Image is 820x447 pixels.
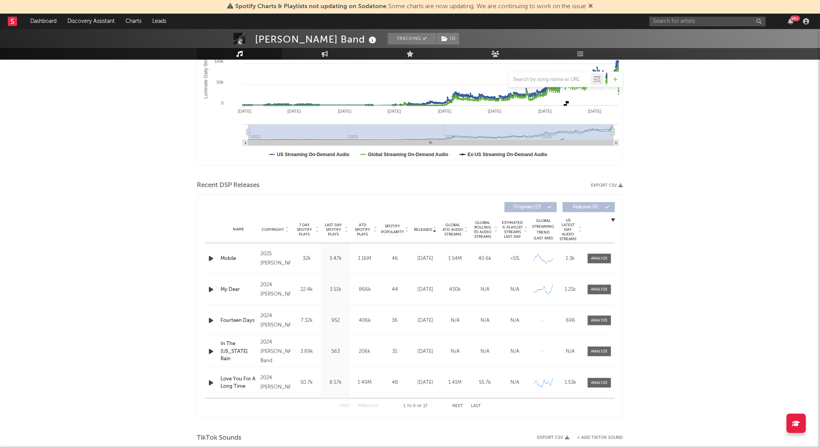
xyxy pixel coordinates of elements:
[221,340,257,363] a: In The [US_STATE] Rain
[442,286,468,294] div: 430k
[412,379,438,387] div: [DATE]
[381,317,408,325] div: 36
[569,436,623,440] button: + Add TikTok Sound
[358,404,379,408] button: Previous
[381,348,408,356] div: 31
[442,379,468,387] div: 1.41M
[472,348,498,356] div: N/A
[388,33,436,45] button: Tracking
[197,433,241,443] span: TikTok Sounds
[203,49,208,98] text: Luminate Daily Streams
[338,109,351,113] text: [DATE]
[509,77,591,83] input: Search by song name or URL
[472,286,498,294] div: N/A
[577,436,623,440] button: + Add TikTok Sound
[221,375,257,390] div: Love You For A Long Time
[323,379,348,387] div: 8.57k
[472,379,498,387] div: 55.7k
[221,227,257,232] div: Name
[412,286,438,294] div: [DATE]
[294,255,319,263] div: 32k
[388,109,401,113] text: [DATE]
[502,379,528,387] div: N/A
[472,220,493,239] span: Global Rolling 7D Audio Streams
[120,14,147,29] a: Charts
[568,205,603,210] span: Features ( 0 )
[323,317,348,325] div: 952
[352,317,377,325] div: 406k
[294,223,315,237] span: 7 Day Spotify Plays
[25,14,62,29] a: Dashboard
[221,101,224,105] text: 0
[502,317,528,325] div: N/A
[502,220,523,239] span: Estimated % Playlist Streams Last Day
[437,33,459,45] button: (3)
[221,317,257,325] a: Fourteen Days
[591,183,623,188] button: Export CSV
[221,286,257,294] a: My Dear
[538,109,552,113] text: [DATE]
[294,317,319,325] div: 7.32k
[559,348,582,356] div: N/A
[235,3,386,10] span: Spotify Charts & Playlists not updating on Sodatone
[532,218,555,241] div: Global Streaming Trend (Last 60D)
[471,404,481,408] button: Last
[323,286,348,294] div: 3.51k
[788,18,794,24] button: 99+
[412,317,438,325] div: [DATE]
[468,152,548,157] text: Ex-US Streaming On-Demand Audio
[559,379,582,387] div: 1.53k
[442,348,468,356] div: N/A
[255,33,378,46] div: [PERSON_NAME] Band
[502,255,528,263] div: <5%
[394,402,437,411] div: 1 5 17
[352,255,377,263] div: 1.16M
[288,109,301,113] text: [DATE]
[438,109,451,113] text: [DATE]
[381,223,404,235] span: Spotify Popularity
[294,379,319,387] div: 50.7k
[197,181,260,190] span: Recent DSP Releases
[417,404,422,408] span: of
[294,286,319,294] div: 22.4k
[502,348,528,356] div: N/A
[407,404,412,408] span: to
[442,223,463,237] span: Global ATD Audio Streams
[260,338,290,366] div: 2024 [PERSON_NAME] Band
[352,379,377,387] div: 1.49M
[147,14,172,29] a: Leads
[214,59,224,64] text: 100k
[488,109,501,113] text: [DATE]
[62,14,120,29] a: Discovery Assistant
[537,435,569,440] button: Export CSV
[563,202,615,212] button: Features(0)
[260,280,290,299] div: 2024 [PERSON_NAME]
[414,227,432,232] span: Released
[442,317,468,325] div: N/A
[505,202,557,212] button: Originals(17)
[649,17,766,26] input: Search for artists
[339,404,350,408] button: First
[260,373,290,392] div: 2024 [PERSON_NAME]
[262,227,284,232] span: Copyright
[510,205,545,210] span: Originals ( 17 )
[559,286,582,294] div: 1.21k
[502,286,528,294] div: N/A
[352,286,377,294] div: 866k
[472,255,498,263] div: 40.6k
[221,255,257,263] div: Mobile
[452,404,463,408] button: Next
[352,223,373,237] span: ATD Spotify Plays
[588,3,593,10] span: Dismiss
[238,109,252,113] text: [DATE]
[412,255,438,263] div: [DATE]
[791,15,800,21] div: 99 +
[277,152,350,157] text: US Streaming On-Demand Audio
[381,286,408,294] div: 44
[412,348,438,356] div: [DATE]
[294,348,319,356] div: 3.89k
[197,10,623,165] svg: Luminate Daily Consumption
